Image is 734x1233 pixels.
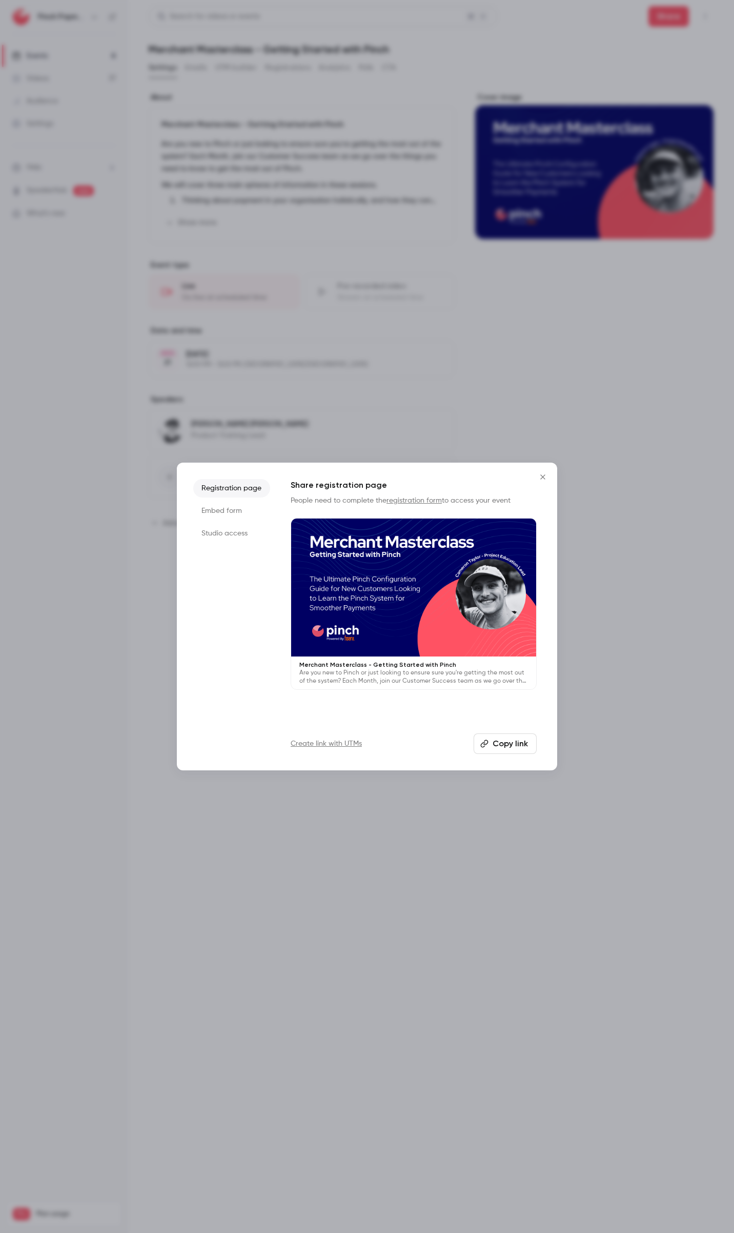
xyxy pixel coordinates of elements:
li: Registration page [193,479,270,498]
p: People need to complete the to access your event [291,495,537,506]
p: Are you new to Pinch or just looking to ensure sure you're getting the most out of the system? Ea... [299,669,528,685]
li: Embed form [193,502,270,520]
a: Create link with UTMs [291,739,362,749]
li: Studio access [193,524,270,543]
p: Merchant Masterclass - Getting Started with Pinch [299,661,528,669]
a: Merchant Masterclass - Getting Started with PinchAre you new to Pinch or just looking to ensure s... [291,518,537,690]
h1: Share registration page [291,479,537,491]
button: Copy link [474,733,537,754]
a: registration form [386,497,442,504]
button: Close [533,467,553,487]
